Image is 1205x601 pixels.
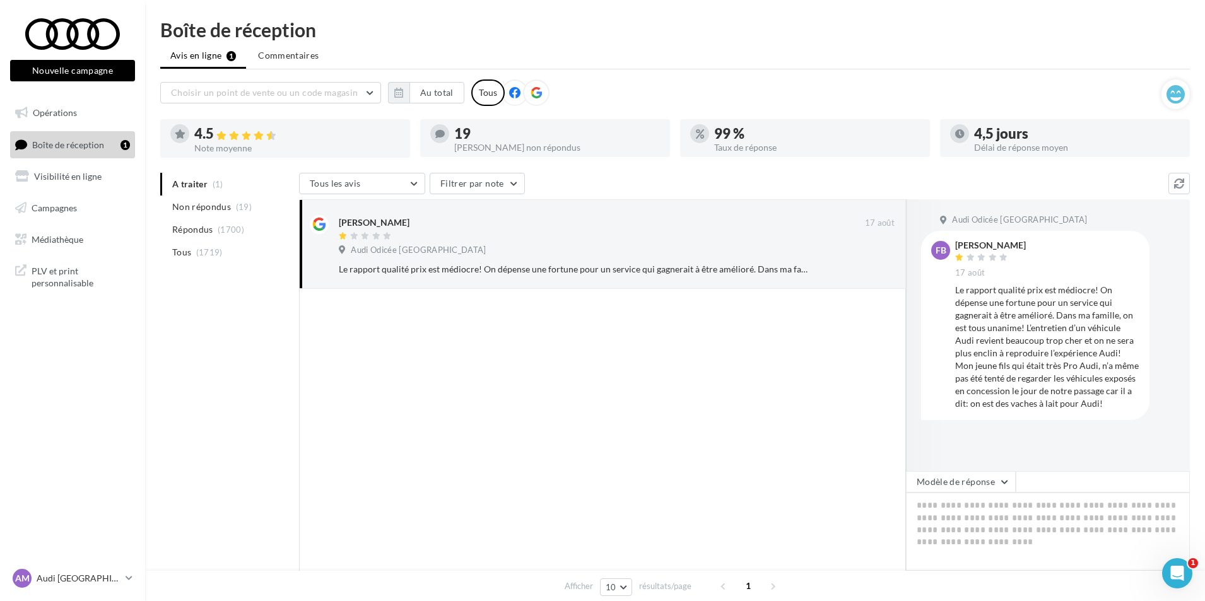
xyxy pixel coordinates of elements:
[32,202,77,213] span: Campagnes
[936,244,946,257] span: FB
[32,233,83,244] span: Médiathèque
[172,246,191,259] span: Tous
[10,566,135,590] a: AM Audi [GEOGRAPHIC_DATA]
[409,82,464,103] button: Au total
[171,87,358,98] span: Choisir un point de vente ou un code magasin
[196,247,223,257] span: (1719)
[606,582,616,592] span: 10
[194,127,400,141] div: 4.5
[8,163,138,190] a: Visibilité en ligne
[8,100,138,126] a: Opérations
[339,263,813,276] div: Le rapport qualité prix est médiocre! On dépense une fortune pour un service qui gagnerait à être...
[33,107,77,118] span: Opérations
[906,471,1016,493] button: Modèle de réponse
[10,60,135,81] button: Nouvelle campagne
[218,225,244,235] span: (1700)
[639,580,691,592] span: résultats/page
[565,580,593,592] span: Afficher
[160,82,381,103] button: Choisir un point de vente ou un code magasin
[865,218,895,229] span: 17 août
[388,82,464,103] button: Au total
[8,195,138,221] a: Campagnes
[8,226,138,253] a: Médiathèque
[471,79,505,106] div: Tous
[37,572,120,585] p: Audi [GEOGRAPHIC_DATA]
[15,572,30,585] span: AM
[194,144,400,153] div: Note moyenne
[1188,558,1198,568] span: 1
[600,578,632,596] button: 10
[738,576,758,596] span: 1
[974,143,1180,152] div: Délai de réponse moyen
[172,223,213,236] span: Répondus
[32,139,104,149] span: Boîte de réception
[714,127,920,141] div: 99 %
[299,173,425,194] button: Tous les avis
[454,143,660,152] div: [PERSON_NAME] non répondus
[34,171,102,182] span: Visibilité en ligne
[454,127,660,141] div: 19
[258,49,319,62] span: Commentaires
[955,241,1026,250] div: [PERSON_NAME]
[172,201,231,213] span: Non répondus
[310,178,361,189] span: Tous les avis
[339,216,409,229] div: [PERSON_NAME]
[351,245,486,256] span: Audi Odicée [GEOGRAPHIC_DATA]
[974,127,1180,141] div: 4,5 jours
[952,214,1087,226] span: Audi Odicée [GEOGRAPHIC_DATA]
[236,202,252,212] span: (19)
[32,262,130,289] span: PLV et print personnalisable
[120,140,130,150] div: 1
[714,143,920,152] div: Taux de réponse
[955,284,1139,410] div: Le rapport qualité prix est médiocre! On dépense une fortune pour un service qui gagnerait à être...
[8,257,138,295] a: PLV et print personnalisable
[8,131,138,158] a: Boîte de réception1
[1162,558,1192,588] iframe: Intercom live chat
[160,20,1190,39] div: Boîte de réception
[955,267,985,279] span: 17 août
[430,173,525,194] button: Filtrer par note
